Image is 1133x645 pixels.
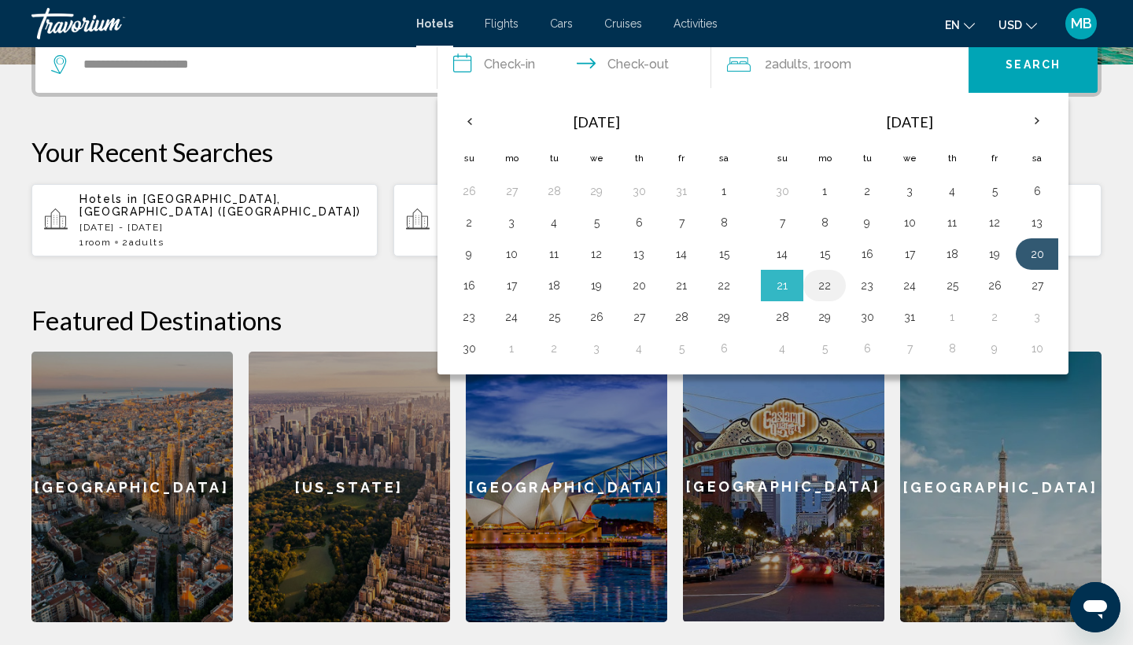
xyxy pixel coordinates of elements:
button: Day 14 [669,243,694,265]
button: Day 15 [711,243,736,265]
button: Day 10 [499,243,524,265]
button: Day 29 [812,306,837,328]
button: Day 1 [499,337,524,359]
button: Day 12 [982,212,1007,234]
th: [DATE] [803,103,1016,141]
button: Day 6 [1024,180,1050,202]
button: Day 13 [626,243,651,265]
button: Day 4 [769,337,795,359]
button: Day 30 [456,337,482,359]
button: Day 1 [939,306,965,328]
button: Day 8 [711,212,736,234]
button: Day 28 [541,180,566,202]
div: [GEOGRAPHIC_DATA] [683,352,884,621]
button: Day 7 [669,212,694,234]
button: Day 29 [711,306,736,328]
button: Day 27 [1024,275,1050,297]
button: Check in and out dates [437,36,711,93]
button: Day 18 [541,275,566,297]
button: Day 2 [541,337,566,359]
button: Day 22 [812,275,837,297]
div: [US_STATE] [249,352,450,622]
button: Day 5 [812,337,837,359]
button: Day 18 [939,243,965,265]
span: Adults [772,57,808,72]
button: Day 26 [584,306,609,328]
a: Hotels [416,17,453,30]
button: Day 19 [584,275,609,297]
button: Day 23 [456,306,482,328]
button: Day 1 [812,180,837,202]
button: Next month [1016,103,1058,139]
a: [GEOGRAPHIC_DATA] [466,352,667,622]
button: Day 21 [669,275,694,297]
button: Day 28 [769,306,795,328]
a: Cars [550,17,573,30]
th: [DATE] [490,103,703,141]
button: Day 27 [499,180,524,202]
a: Cruises [604,17,642,30]
a: [GEOGRAPHIC_DATA] [31,352,233,622]
button: Day 17 [499,275,524,297]
span: [GEOGRAPHIC_DATA], [GEOGRAPHIC_DATA] ([GEOGRAPHIC_DATA]) [79,193,361,218]
p: Your Recent Searches [31,136,1102,168]
button: Day 3 [897,180,922,202]
button: Day 6 [711,337,736,359]
button: Day 3 [1024,306,1050,328]
button: Day 25 [541,306,566,328]
button: Day 26 [456,180,482,202]
button: Day 28 [669,306,694,328]
a: [GEOGRAPHIC_DATA] [900,352,1102,622]
button: Day 4 [541,212,566,234]
button: Change currency [998,13,1037,36]
a: Activities [674,17,718,30]
button: Travelers: 2 adults, 0 children [711,36,969,93]
span: MB [1071,16,1092,31]
button: Day 5 [669,337,694,359]
button: Day 5 [584,212,609,234]
button: Day 6 [854,337,880,359]
button: Day 6 [626,212,651,234]
button: Day 9 [982,337,1007,359]
button: Day 2 [854,180,880,202]
button: Day 3 [499,212,524,234]
button: Day 23 [854,275,880,297]
button: Day 17 [897,243,922,265]
button: Day 12 [584,243,609,265]
button: Hotels in [GEOGRAPHIC_DATA], [GEOGRAPHIC_DATA] ([GEOGRAPHIC_DATA])[DATE] - [DATE]1Room2Adults [393,183,740,257]
button: Day 31 [897,306,922,328]
a: [GEOGRAPHIC_DATA] [683,352,884,622]
button: Day 30 [854,306,880,328]
button: Day 24 [897,275,922,297]
button: Day 20 [1024,243,1050,265]
button: Day 16 [456,275,482,297]
iframe: Кнопка запуска окна обмена сообщениями [1070,582,1120,632]
button: Day 10 [897,212,922,234]
button: Day 11 [541,243,566,265]
button: Day 24 [499,306,524,328]
button: Day 9 [456,243,482,265]
button: Day 9 [854,212,880,234]
button: Day 13 [1024,212,1050,234]
button: Day 15 [812,243,837,265]
span: Room [85,237,112,248]
span: 2 [122,237,164,248]
button: Change language [945,13,975,36]
button: User Menu [1061,7,1102,40]
span: en [945,19,960,31]
button: Day 31 [669,180,694,202]
a: Flights [485,17,519,30]
button: Hotels in [GEOGRAPHIC_DATA], [GEOGRAPHIC_DATA] ([GEOGRAPHIC_DATA])[DATE] - [DATE]1Room2Adults [31,183,378,257]
button: Day 2 [456,212,482,234]
button: Day 25 [939,275,965,297]
button: Day 19 [982,243,1007,265]
button: Day 14 [769,243,795,265]
span: Search [1006,59,1061,72]
button: Day 11 [939,212,965,234]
